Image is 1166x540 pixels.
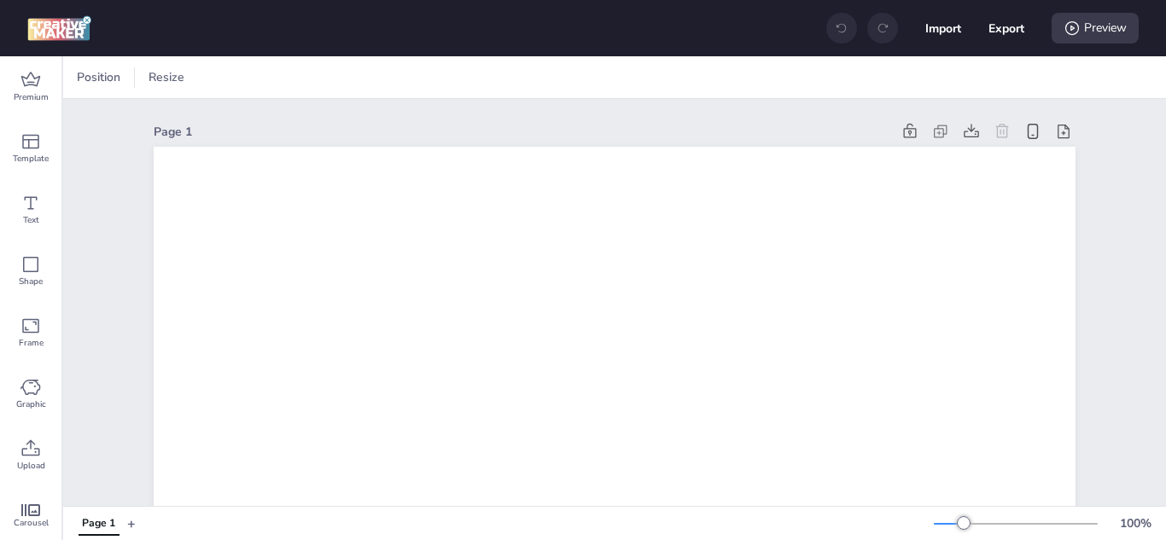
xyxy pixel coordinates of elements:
[154,123,891,141] div: Page 1
[127,508,136,538] button: +
[73,68,124,86] span: Position
[13,152,49,165] span: Template
[1115,514,1156,532] div: 100 %
[14,516,49,530] span: Carousel
[145,68,188,86] span: Resize
[14,90,49,104] span: Premium
[16,398,46,411] span: Graphic
[988,10,1024,46] button: Export
[19,275,43,288] span: Shape
[19,336,44,350] span: Frame
[70,508,127,538] div: Tabs
[27,15,91,41] img: logo Creative Maker
[1052,13,1139,44] div: Preview
[925,10,961,46] button: Import
[23,213,39,227] span: Text
[17,459,45,473] span: Upload
[82,516,115,531] div: Page 1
